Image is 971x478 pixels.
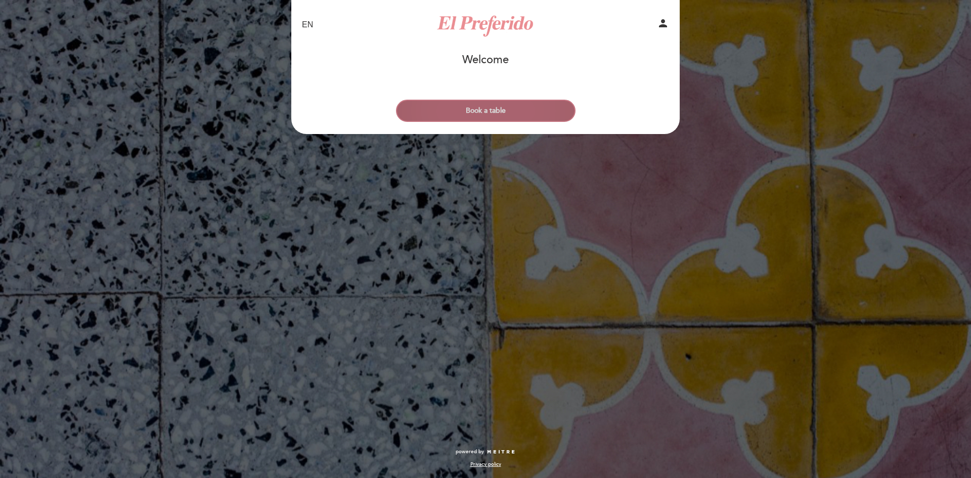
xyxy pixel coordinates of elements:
[487,450,515,455] img: MEITRE
[422,11,549,39] a: El Preferido
[657,17,669,29] i: person
[470,461,501,468] a: Privacy policy
[462,54,509,66] h1: Welcome
[456,448,484,455] span: powered by
[456,448,515,455] a: powered by
[396,100,576,122] button: Book a table
[657,17,669,33] button: person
